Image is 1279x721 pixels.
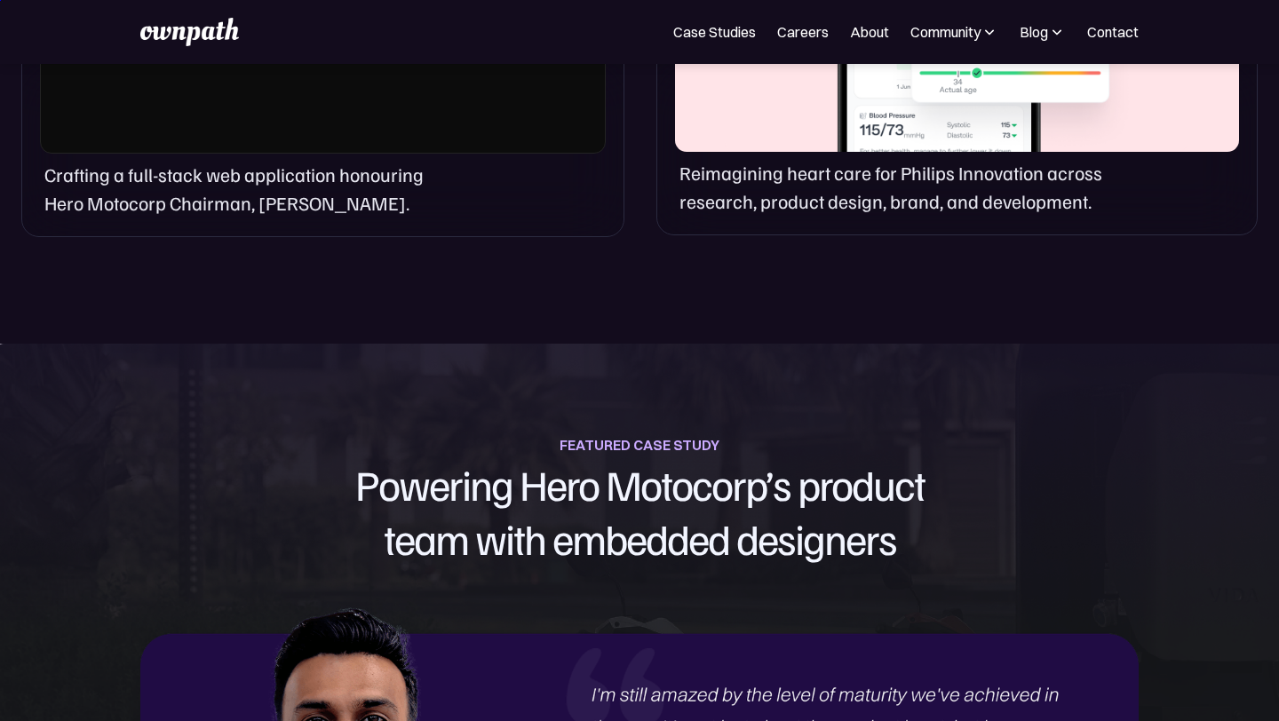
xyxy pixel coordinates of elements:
a: Careers [777,21,829,43]
div: Community [910,21,981,43]
div: Blog [1020,21,1048,43]
div: Blog [1020,21,1066,43]
a: Case Studies [673,21,756,43]
p: Crafting a full-stack web application honouring Hero Motocorp Chairman, [PERSON_NAME]. [44,161,449,218]
div: Community [910,21,998,43]
p: Reimagining heart care for Philips Innovation across research, product design, brand, and develop... [679,159,1116,217]
a: About [850,21,889,43]
div: FEATURED CASE STUDY [560,432,719,457]
a: Contact [1087,21,1139,43]
h1: Powering Hero Motocorp’s product team with embedded designers [128,457,1151,566]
